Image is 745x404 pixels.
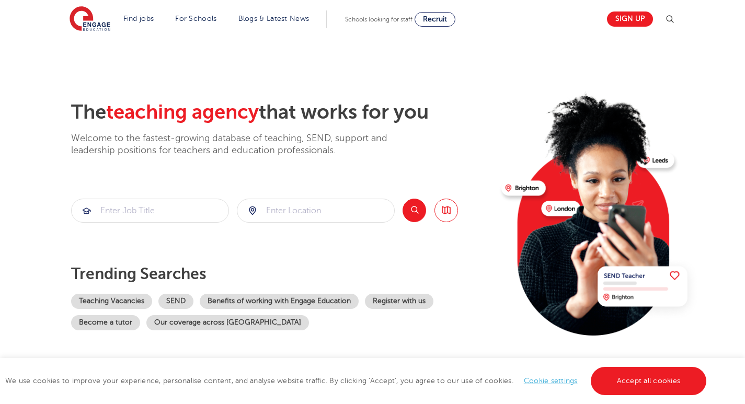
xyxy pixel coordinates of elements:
a: Recruit [415,12,455,27]
span: Schools looking for staff [345,16,412,23]
p: Welcome to the fastest-growing database of teaching, SEND, support and leadership positions for t... [71,132,416,157]
input: Submit [237,199,394,222]
a: Cookie settings [524,377,578,385]
a: Benefits of working with Engage Education [200,294,359,309]
a: Accept all cookies [591,367,707,395]
a: Sign up [607,11,653,27]
div: Submit [237,199,395,223]
a: Teaching Vacancies [71,294,152,309]
a: Register with us [365,294,433,309]
a: SEND [158,294,193,309]
input: Submit [72,199,228,222]
a: Our coverage across [GEOGRAPHIC_DATA] [146,315,309,330]
a: Blogs & Latest News [238,15,310,22]
a: Find jobs [123,15,154,22]
a: Become a tutor [71,315,140,330]
img: Engage Education [70,6,110,32]
div: Submit [71,199,229,223]
span: We use cookies to improve your experience, personalise content, and analyse website traffic. By c... [5,377,709,385]
p: Trending searches [71,264,493,283]
span: Recruit [423,15,447,23]
a: For Schools [175,15,216,22]
h2: The that works for you [71,100,493,124]
button: Search [403,199,426,222]
span: teaching agency [106,101,259,123]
